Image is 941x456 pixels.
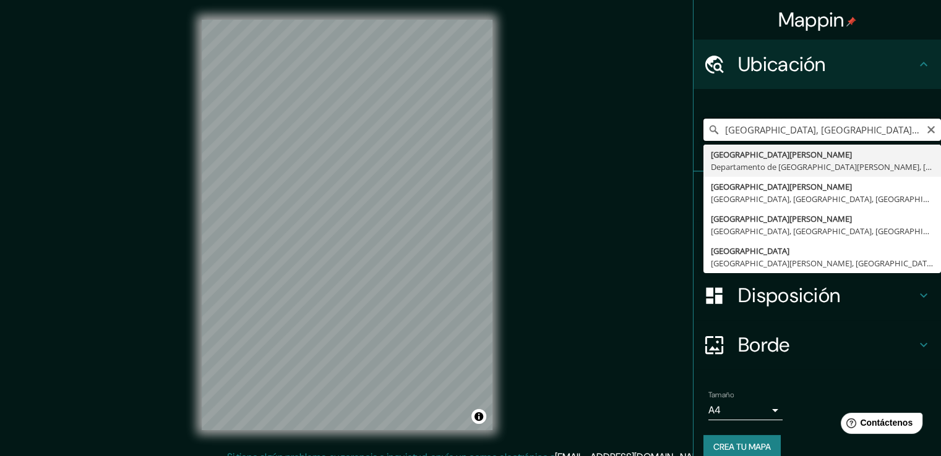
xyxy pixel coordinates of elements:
div: A4 [708,400,783,420]
font: [GEOGRAPHIC_DATA][PERSON_NAME] [711,213,852,224]
div: Borde [694,320,941,369]
font: A4 [708,403,721,416]
button: Activar o desactivar atribución [471,409,486,424]
font: Tamaño [708,390,734,400]
div: Ubicación [694,40,941,89]
font: Mappin [778,7,844,33]
input: Elige tu ciudad o zona [703,119,941,141]
font: [GEOGRAPHIC_DATA] [711,245,789,256]
img: pin-icon.png [846,17,856,27]
font: Borde [738,332,790,358]
font: Disposición [738,282,840,308]
div: Estilo [694,221,941,271]
font: Crea tu mapa [713,441,771,452]
canvas: Mapa [202,20,492,430]
font: Ubicación [738,51,826,77]
button: Claro [926,123,936,135]
iframe: Lanzador de widgets de ayuda [831,408,927,442]
div: Disposición [694,271,941,320]
div: Patas [694,172,941,221]
font: [GEOGRAPHIC_DATA][PERSON_NAME] [711,181,852,192]
font: [GEOGRAPHIC_DATA][PERSON_NAME] [711,149,852,160]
